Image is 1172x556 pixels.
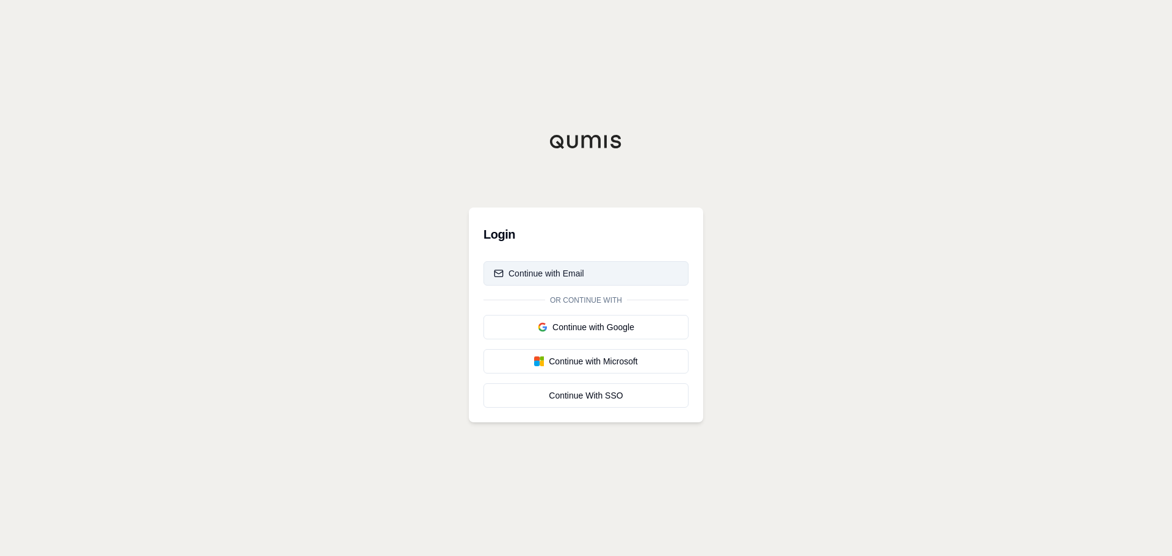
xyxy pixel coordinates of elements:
img: Qumis [549,134,623,149]
a: Continue With SSO [483,383,689,408]
button: Continue with Microsoft [483,349,689,374]
div: Continue with Email [494,267,584,280]
h3: Login [483,222,689,247]
button: Continue with Google [483,315,689,339]
div: Continue with Google [494,321,678,333]
button: Continue with Email [483,261,689,286]
span: Or continue with [545,295,627,305]
div: Continue with Microsoft [494,355,678,367]
div: Continue With SSO [494,389,678,402]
